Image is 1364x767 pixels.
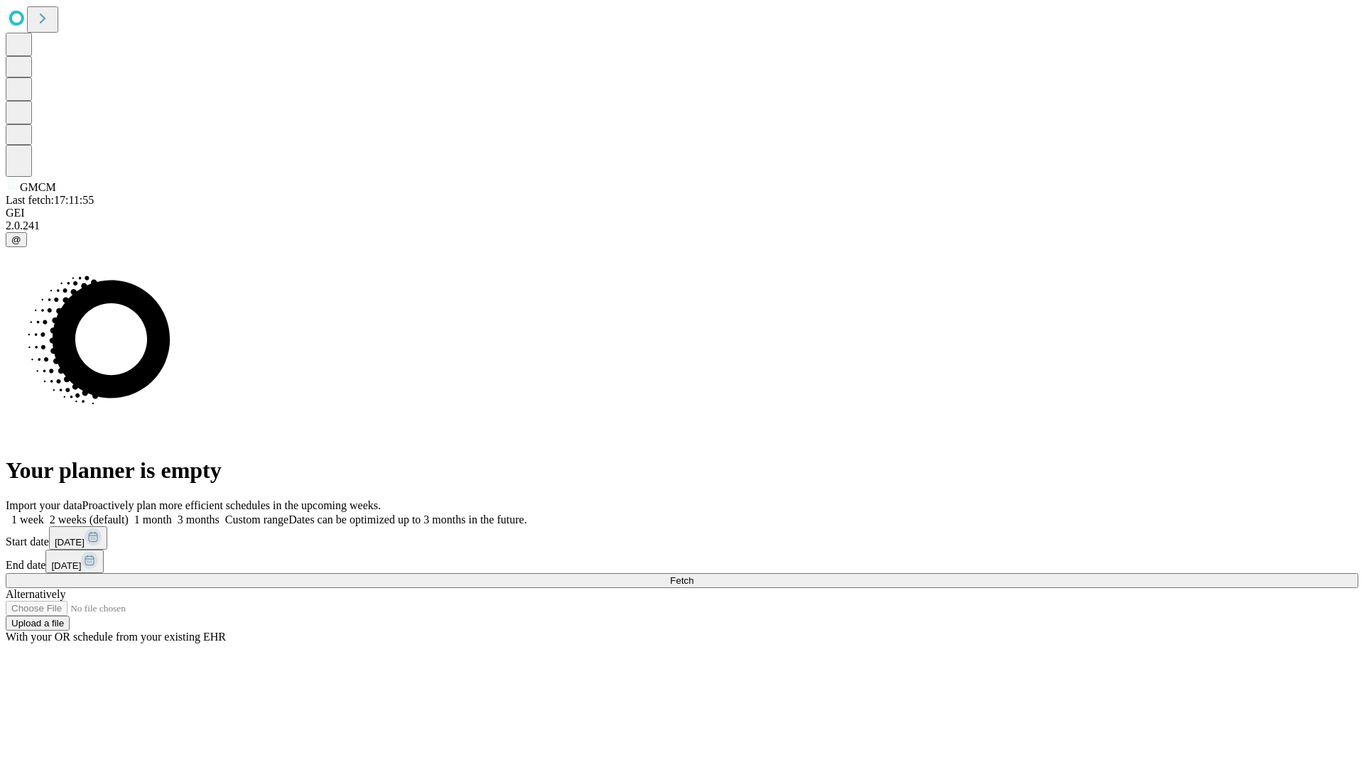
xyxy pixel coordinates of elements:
[50,513,129,526] span: 2 weeks (default)
[670,575,693,586] span: Fetch
[6,616,70,631] button: Upload a file
[6,550,1358,573] div: End date
[134,513,172,526] span: 1 month
[51,560,81,571] span: [DATE]
[11,513,44,526] span: 1 week
[225,513,288,526] span: Custom range
[55,537,85,548] span: [DATE]
[6,207,1358,219] div: GEI
[6,499,82,511] span: Import your data
[6,526,1358,550] div: Start date
[6,588,65,600] span: Alternatively
[6,194,94,206] span: Last fetch: 17:11:55
[11,234,21,245] span: @
[6,219,1358,232] div: 2.0.241
[49,526,107,550] button: [DATE]
[288,513,526,526] span: Dates can be optimized up to 3 months in the future.
[6,573,1358,588] button: Fetch
[6,232,27,247] button: @
[82,499,381,511] span: Proactively plan more efficient schedules in the upcoming weeks.
[6,457,1358,484] h1: Your planner is empty
[45,550,104,573] button: [DATE]
[178,513,220,526] span: 3 months
[20,181,56,193] span: GMCM
[6,631,226,643] span: With your OR schedule from your existing EHR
